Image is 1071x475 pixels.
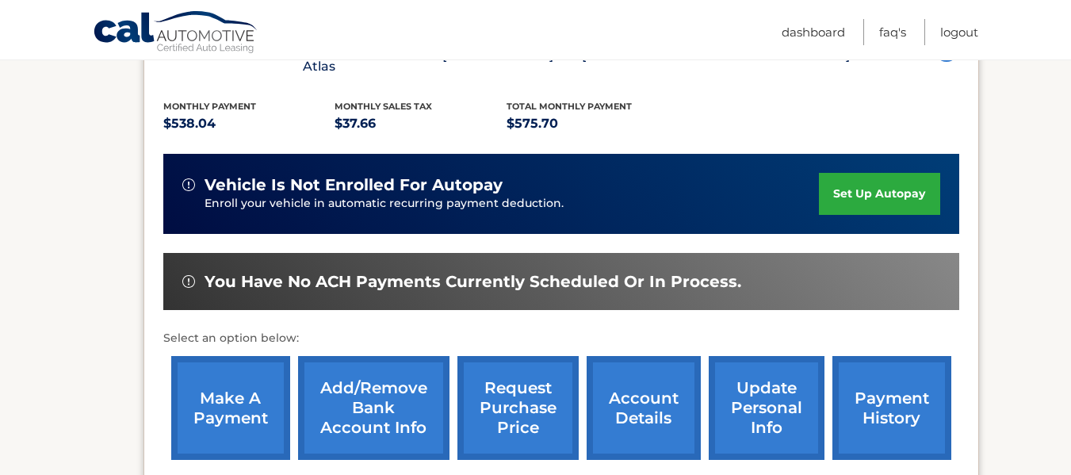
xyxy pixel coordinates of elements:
a: make a payment [171,356,290,460]
span: You have no ACH payments currently scheduled or in process. [205,272,741,292]
p: Select an option below: [163,329,959,348]
img: alert-white.svg [182,275,195,288]
p: $37.66 [335,113,507,135]
a: Logout [940,19,978,45]
a: request purchase price [457,356,579,460]
a: FAQ's [879,19,906,45]
a: payment history [832,356,951,460]
a: Add/Remove bank account info [298,356,449,460]
a: Dashboard [782,19,845,45]
span: Monthly Payment [163,101,256,112]
a: account details [587,356,701,460]
img: alert-white.svg [182,178,195,191]
a: set up autopay [819,173,939,215]
a: Cal Automotive [93,10,259,56]
p: $538.04 [163,113,335,135]
span: Total Monthly Payment [507,101,632,112]
p: Enroll your vehicle in automatic recurring payment deduction. [205,195,820,213]
p: $575.70 [507,113,679,135]
a: update personal info [709,356,824,460]
span: vehicle is not enrolled for autopay [205,175,503,195]
span: Monthly sales Tax [335,101,432,112]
